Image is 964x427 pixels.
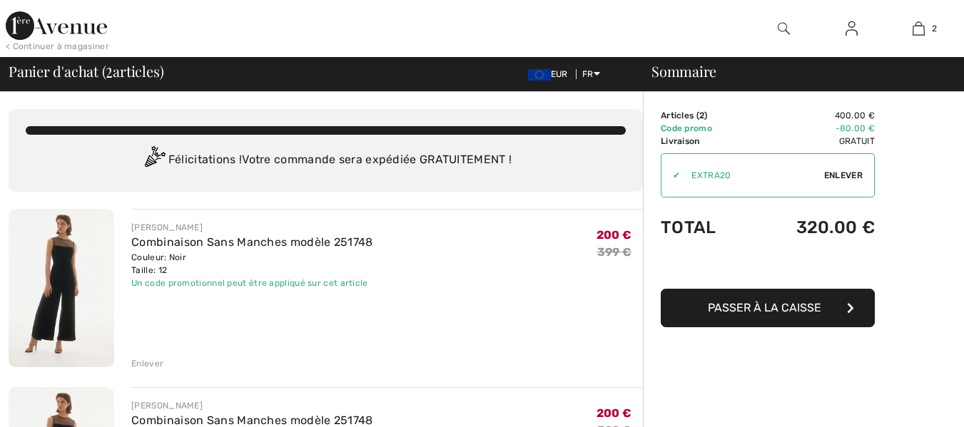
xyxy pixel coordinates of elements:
[140,146,168,175] img: Congratulation2.svg
[131,357,163,370] div: Enlever
[597,406,632,420] span: 200 €
[661,252,875,284] iframe: PayPal
[778,20,790,37] img: recherche
[661,122,749,135] td: Code promo
[913,20,925,37] img: Mon panier
[26,146,626,175] div: Félicitations ! Votre commande sera expédiée GRATUITEMENT !
[749,122,875,135] td: -80.00 €
[680,154,824,197] input: Code promo
[131,399,372,412] div: [PERSON_NAME]
[749,109,875,122] td: 400.00 €
[597,245,632,259] s: 399 €
[886,20,952,37] a: 2
[661,289,875,327] button: Passer à la caisse
[661,169,680,182] div: ✔
[9,209,114,367] img: Combinaison Sans Manches modèle 251748
[6,40,109,53] div: < Continuer à magasiner
[846,20,858,37] img: Mes infos
[9,64,163,78] span: Panier d'achat ( articles)
[131,221,372,234] div: [PERSON_NAME]
[582,69,600,79] span: FR
[932,22,937,35] span: 2
[131,235,372,249] a: Combinaison Sans Manches modèle 251748
[699,110,704,120] span: 2
[528,69,574,79] span: EUR
[528,69,551,81] img: Euro
[749,203,875,252] td: 320.00 €
[708,301,821,314] span: Passer à la caisse
[131,413,372,427] a: Combinaison Sans Manches modèle 251748
[6,11,107,40] img: 1ère Avenue
[106,61,113,79] span: 2
[661,135,749,148] td: Livraison
[597,228,632,242] span: 200 €
[131,251,372,277] div: Couleur: Noir Taille: 12
[661,203,749,252] td: Total
[131,277,372,289] div: Un code promotionnel peut être appliqué sur cet article
[834,20,869,38] a: Se connecter
[661,109,749,122] td: Articles ( )
[634,64,955,78] div: Sommaire
[749,135,875,148] td: Gratuit
[824,169,863,182] span: Enlever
